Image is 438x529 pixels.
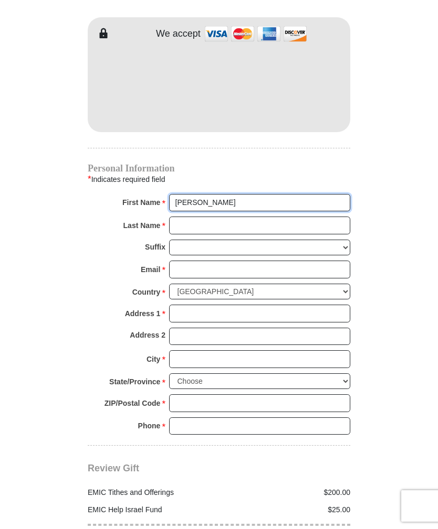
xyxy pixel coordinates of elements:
[82,504,220,515] div: EMIC Help Israel Fund
[82,487,220,498] div: EMIC Tithes and Offerings
[141,262,160,277] strong: Email
[122,195,160,210] strong: First Name
[88,463,139,473] span: Review Gift
[130,328,165,342] strong: Address 2
[203,23,308,45] img: credit cards accepted
[123,218,161,233] strong: Last Name
[109,374,160,389] strong: State/Province
[138,418,161,433] strong: Phone
[219,504,356,515] div: $25.00
[88,164,350,172] h4: Personal Information
[145,240,165,254] strong: Suffix
[88,172,350,186] div: Indicates required field
[125,306,161,321] strong: Address 1
[156,28,201,40] h4: We accept
[105,396,161,411] strong: ZIP/Postal Code
[132,285,161,299] strong: Country
[219,487,356,498] div: $200.00
[147,352,160,366] strong: City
